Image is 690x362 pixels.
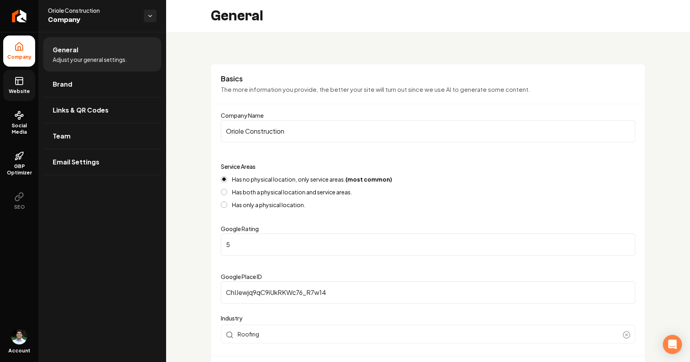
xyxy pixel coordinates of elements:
[48,6,137,14] span: Oriole Construction
[3,163,35,176] span: GBP Optimizer
[53,105,109,115] span: Links & QR Codes
[211,8,263,24] h2: General
[4,54,35,60] span: Company
[12,10,27,22] img: Rebolt Logo
[221,273,262,280] label: Google Place ID
[11,204,28,210] span: SEO
[48,14,137,26] span: Company
[232,202,305,208] label: Has only a physical location.
[345,176,392,183] strong: (most common)
[221,74,635,83] h3: Basics
[53,157,99,167] span: Email Settings
[43,149,161,175] a: Email Settings
[11,328,27,344] img: Arwin Rahmatpanah
[663,335,682,354] div: Open Intercom Messenger
[221,120,635,142] input: Company Name
[43,97,161,123] a: Links & QR Codes
[221,225,259,232] label: Google Rating
[221,281,635,304] input: Google Place ID
[6,88,33,95] span: Website
[3,123,35,135] span: Social Media
[43,123,161,149] a: Team
[3,70,35,101] a: Website
[232,189,352,195] label: Has both a physical location and service areas.
[221,313,635,323] label: Industry
[11,328,27,344] button: Open user button
[221,163,256,170] label: Service Areas
[3,145,35,182] a: GBP Optimizer
[43,71,161,97] a: Brand
[3,104,35,142] a: Social Media
[8,348,30,354] span: Account
[53,131,71,141] span: Team
[221,85,635,94] p: The more information you provide, the better your site will turn out since we use AI to generate ...
[53,79,72,89] span: Brand
[221,112,264,119] label: Company Name
[53,55,127,63] span: Adjust your general settings.
[53,45,78,55] span: General
[232,176,392,182] label: Has no physical location, only service areas.
[3,186,35,217] button: SEO
[221,233,635,256] input: Google Rating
